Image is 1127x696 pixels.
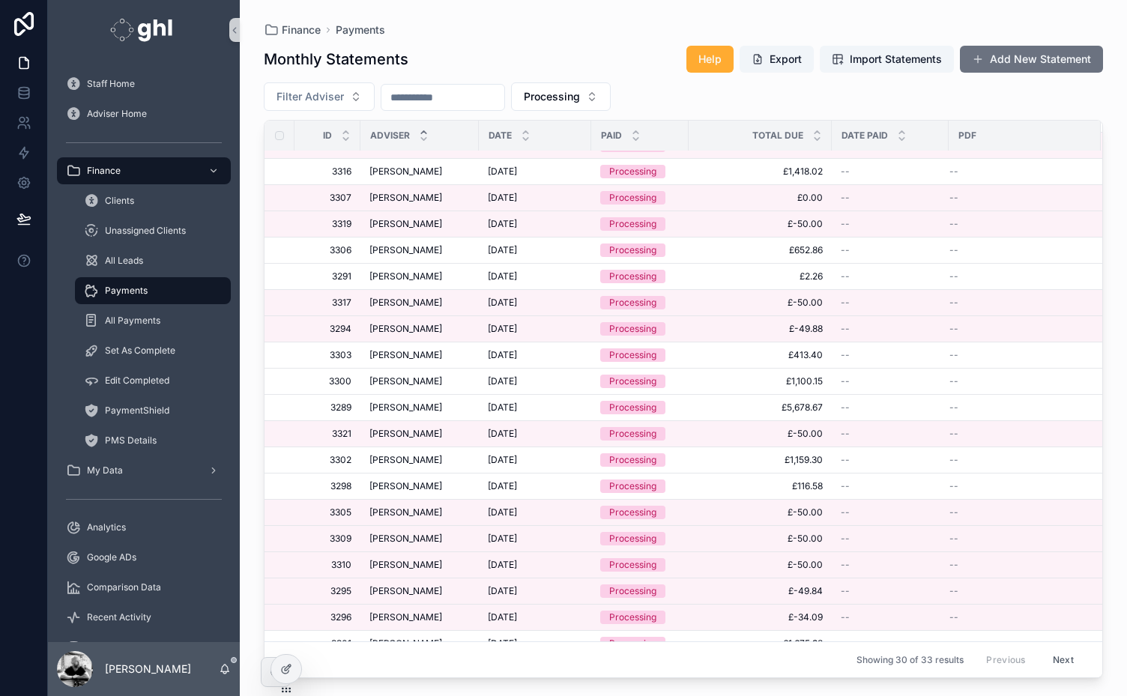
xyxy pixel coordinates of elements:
button: Export [740,46,814,73]
a: 3307 [312,192,351,204]
a: -- [841,323,940,335]
span: -- [949,297,958,309]
a: [PERSON_NAME] [369,349,470,361]
a: 3317 [312,297,351,309]
a: £-50.00 [698,559,823,571]
div: Processing [609,375,656,388]
span: [PERSON_NAME] [369,428,442,440]
span: [PERSON_NAME] [369,270,442,282]
span: My Data [87,464,123,476]
span: Finance [282,22,321,37]
a: -- [949,218,1083,230]
a: [DATE] [488,192,582,204]
a: All Leads [75,247,231,274]
a: [PERSON_NAME] [369,270,470,282]
a: [PERSON_NAME] [369,297,470,309]
div: Processing [609,348,656,362]
a: £-50.00 [698,297,823,309]
a: 3295 [312,585,351,597]
a: Set As Complete [75,337,231,364]
a: [PERSON_NAME] [369,611,470,623]
button: Help [686,46,734,73]
a: -- [841,454,940,466]
a: £2.26 [698,270,823,282]
span: -- [841,533,850,545]
a: -- [841,297,940,309]
a: £-34.09 [698,611,823,623]
div: Processing [609,427,656,441]
a: [DATE] [488,375,582,387]
span: [DATE] [488,611,517,623]
span: [DATE] [488,480,517,492]
a: 3300 [312,375,351,387]
a: Processing [600,532,680,545]
span: [DATE] [488,297,517,309]
span: £-49.88 [698,323,823,335]
div: Processing [609,296,656,309]
a: 3316 [312,166,351,178]
span: [DATE] [488,166,517,178]
a: 3294 [312,323,351,335]
span: 3310 [312,559,351,571]
span: Recent Activity [87,611,151,623]
a: Processing [600,270,680,283]
span: [DATE] [488,585,517,597]
img: App logo [110,18,177,42]
span: [DATE] [488,454,517,466]
span: 3302 [312,454,351,466]
a: Analytics [57,514,231,541]
span: -- [841,428,850,440]
a: [PERSON_NAME] [369,166,470,178]
a: Processing [600,322,680,336]
span: [DATE] [488,428,517,440]
a: Processing [600,217,680,231]
a: [DATE] [488,297,582,309]
a: -- [949,402,1083,414]
span: [DATE] [488,323,517,335]
a: Processing [600,375,680,388]
a: -- [949,349,1083,361]
span: -- [949,585,958,597]
span: £652.86 [698,244,823,256]
span: [PERSON_NAME] [369,192,442,204]
span: £1,159.30 [698,454,823,466]
div: Processing [609,401,656,414]
span: [PERSON_NAME] [369,559,442,571]
a: -- [949,323,1083,335]
div: Processing [609,584,656,598]
span: [PERSON_NAME] [369,218,442,230]
span: -- [841,349,850,361]
span: [PERSON_NAME] [369,166,442,178]
a: -- [949,297,1083,309]
a: -- [841,585,940,597]
span: [PERSON_NAME] [369,402,442,414]
a: £0.00 [698,192,823,204]
span: PaymentShield [105,405,169,417]
a: Edit Completed [75,367,231,394]
a: £116.58 [698,480,823,492]
a: Payments [336,22,385,37]
span: -- [949,270,958,282]
a: [PERSON_NAME] [369,218,470,230]
a: Processing [600,558,680,572]
span: Google ADs [87,551,136,563]
a: My Data [57,457,231,484]
a: 3309 [312,533,351,545]
a: [DATE] [488,218,582,230]
a: £1,418.02 [698,166,823,178]
a: -- [841,218,940,230]
span: [DATE] [488,559,517,571]
a: Processing [600,453,680,467]
span: 3305 [312,506,351,518]
a: -- [841,428,940,440]
a: -- [841,611,940,623]
a: Processing [600,611,680,624]
a: -- [949,454,1083,466]
span: £-50.00 [698,506,823,518]
span: 3321 [312,428,351,440]
a: Processing [600,506,680,519]
span: [DATE] [488,270,517,282]
a: -- [841,402,940,414]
